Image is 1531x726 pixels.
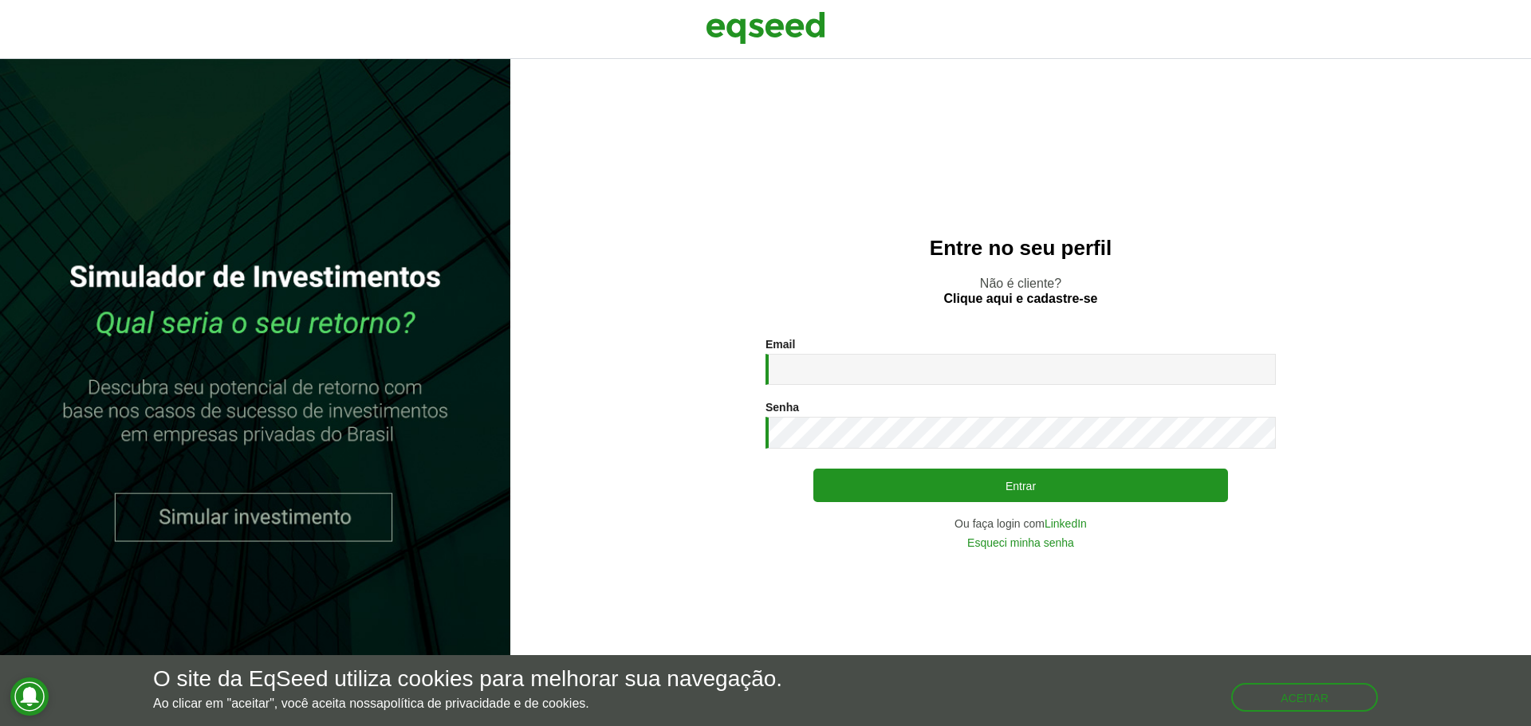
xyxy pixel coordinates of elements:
a: Esqueci minha senha [967,537,1074,548]
a: política de privacidade e de cookies [384,697,586,710]
p: Não é cliente? [542,276,1499,306]
label: Email [765,339,795,350]
h2: Entre no seu perfil [542,237,1499,260]
div: Ou faça login com [765,518,1276,529]
a: Clique aqui e cadastre-se [944,292,1098,305]
h5: O site da EqSeed utiliza cookies para melhorar sua navegação. [153,667,782,692]
button: Aceitar [1231,683,1378,712]
img: EqSeed Logo [706,8,825,48]
p: Ao clicar em "aceitar", você aceita nossa . [153,696,782,711]
label: Senha [765,402,799,413]
button: Entrar [813,469,1228,502]
a: LinkedIn [1045,518,1087,529]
